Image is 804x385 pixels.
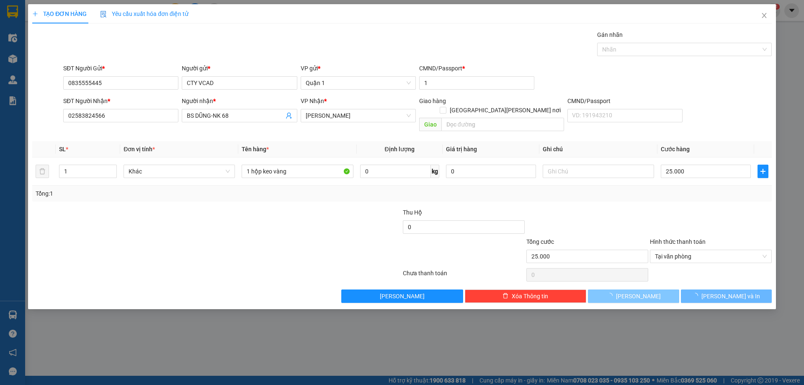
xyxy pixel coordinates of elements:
[692,293,701,299] span: loading
[419,64,534,73] div: CMND/Passport
[63,64,178,73] div: SĐT Người Gửi
[419,98,446,104] span: Giao hàng
[539,141,657,158] th: Ghi chú
[701,292,760,301] span: [PERSON_NAME] và In
[36,189,310,198] div: Tổng: 1
[242,165,353,178] input: VD: Bàn, Ghế
[526,238,554,245] span: Tổng cước
[100,11,107,18] img: icon
[242,146,269,152] span: Tên hàng
[403,209,422,216] span: Thu Hộ
[446,106,564,115] span: [GEOGRAPHIC_DATA][PERSON_NAME] nơi
[59,146,66,152] span: SL
[655,250,767,263] span: Tại văn phòng
[761,12,768,19] span: close
[301,64,416,73] div: VP gửi
[543,165,654,178] input: Ghi Chú
[286,112,292,119] span: user-add
[752,4,776,28] button: Close
[380,292,425,301] span: [PERSON_NAME]
[441,118,564,131] input: Dọc đường
[63,96,178,106] div: SĐT Người Nhận
[758,165,768,178] button: plus
[402,269,526,283] div: Chưa thanh toán
[182,96,297,106] div: Người nhận
[431,165,439,178] span: kg
[597,31,623,38] label: Gán nhãn
[32,11,38,17] span: plus
[100,10,188,17] span: Yêu cầu xuất hóa đơn điện tử
[567,96,683,106] div: CMND/Passport
[661,146,690,152] span: Cước hàng
[36,165,49,178] button: delete
[301,98,324,104] span: VP Nhận
[681,289,772,303] button: [PERSON_NAME] và In
[385,146,415,152] span: Định lượng
[446,165,536,178] input: 0
[419,118,441,131] span: Giao
[502,293,508,300] span: delete
[512,292,548,301] span: Xóa Thông tin
[446,146,477,152] span: Giá trị hàng
[616,292,661,301] span: [PERSON_NAME]
[182,64,297,73] div: Người gửi
[758,168,768,175] span: plus
[32,10,87,17] span: TẠO ĐƠN HÀNG
[588,289,679,303] button: [PERSON_NAME]
[650,238,706,245] label: Hình thức thanh toán
[124,146,155,152] span: Đơn vị tính
[306,109,411,122] span: Lê Hồng Phong
[306,77,411,89] span: Quận 1
[607,293,616,299] span: loading
[129,165,230,178] span: Khác
[341,289,463,303] button: [PERSON_NAME]
[465,289,587,303] button: deleteXóa Thông tin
